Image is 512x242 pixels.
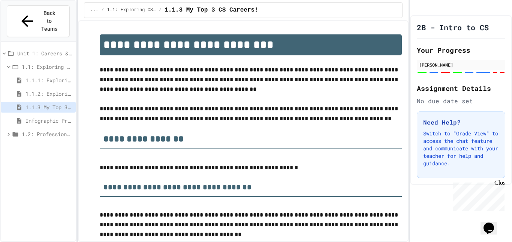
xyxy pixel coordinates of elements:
div: No due date set [417,97,505,105]
span: 1.1: Exploring CS Careers [107,7,156,13]
button: Back to Teams [7,5,70,37]
span: Back to Teams [40,9,58,33]
p: Switch to "Grade View" to access the chat feature and communicate with your teacher for help and ... [423,130,499,167]
h2: Your Progress [417,45,505,55]
span: Unit 1: Careers & Professionalism [17,49,73,57]
span: / [159,7,162,13]
div: Chat with us now!Close [3,3,52,48]
span: 1.1: Exploring CS Careers [22,63,73,71]
span: / [101,7,104,13]
span: ... [90,7,99,13]
span: 1.2: Professional Communication [22,130,73,138]
span: 1.1.2: Exploring CS Careers - Review [25,90,73,98]
span: 1.1.1: Exploring CS Careers [25,76,73,84]
iframe: chat widget [450,180,505,211]
h3: Need Help? [423,118,499,127]
span: Infographic Project: Your favorite CS [25,117,73,125]
h1: 2B - Intro to CS [417,22,489,33]
span: 1.1.3 My Top 3 CS Careers! [25,103,73,111]
div: [PERSON_NAME] [419,61,503,68]
span: 1.1.3 My Top 3 CS Careers! [165,6,258,15]
h2: Assignment Details [417,83,505,94]
iframe: chat widget [481,212,505,235]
